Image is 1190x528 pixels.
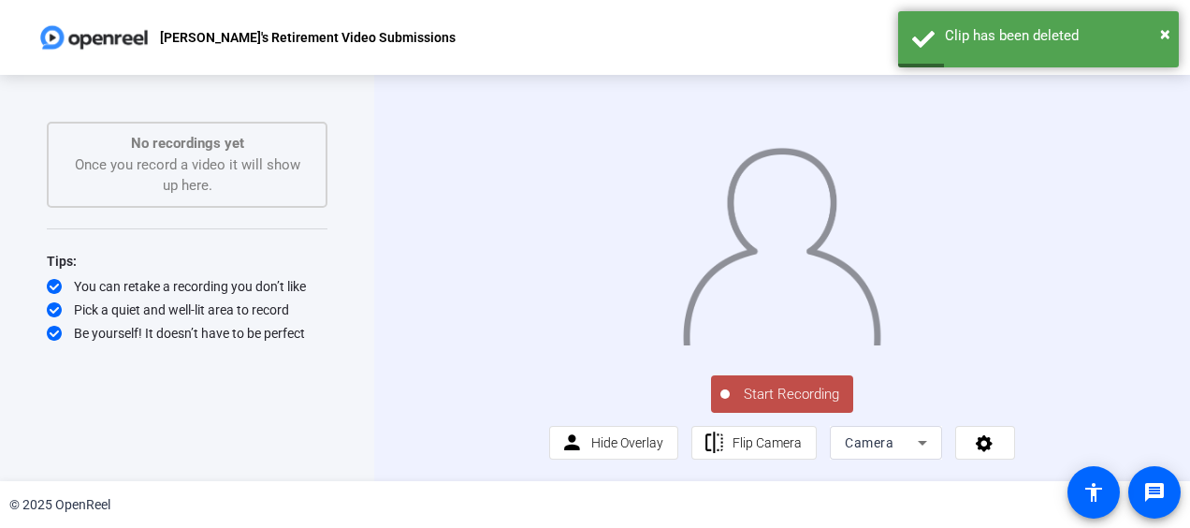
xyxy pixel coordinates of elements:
p: No recordings yet [67,133,307,154]
div: Tips: [47,250,327,272]
button: Close [1160,20,1170,48]
img: overlay [681,136,882,345]
img: OpenReel logo [37,19,151,56]
div: Once you record a video it will show up here. [67,133,307,197]
span: Camera [845,435,893,450]
button: Flip Camera [691,426,818,460]
div: © 2025 OpenReel [9,495,110,515]
span: Start Recording [730,384,853,405]
span: Hide Overlay [591,435,663,450]
mat-icon: flip [703,432,726,455]
div: Pick a quiet and well-lit area to record [47,301,327,319]
p: [PERSON_NAME]'s Retirement Video Submissions [160,26,456,49]
mat-icon: person [560,432,584,455]
span: Flip Camera [733,435,802,450]
button: Hide Overlay [549,426,678,460]
button: Start Recording [711,375,853,413]
mat-icon: message [1143,481,1166,504]
div: You can retake a recording you don’t like [47,277,327,296]
div: Clip has been deleted [945,25,1165,47]
span: × [1160,22,1170,45]
div: Be yourself! It doesn’t have to be perfect [47,324,327,343]
mat-icon: accessibility [1082,481,1105,504]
